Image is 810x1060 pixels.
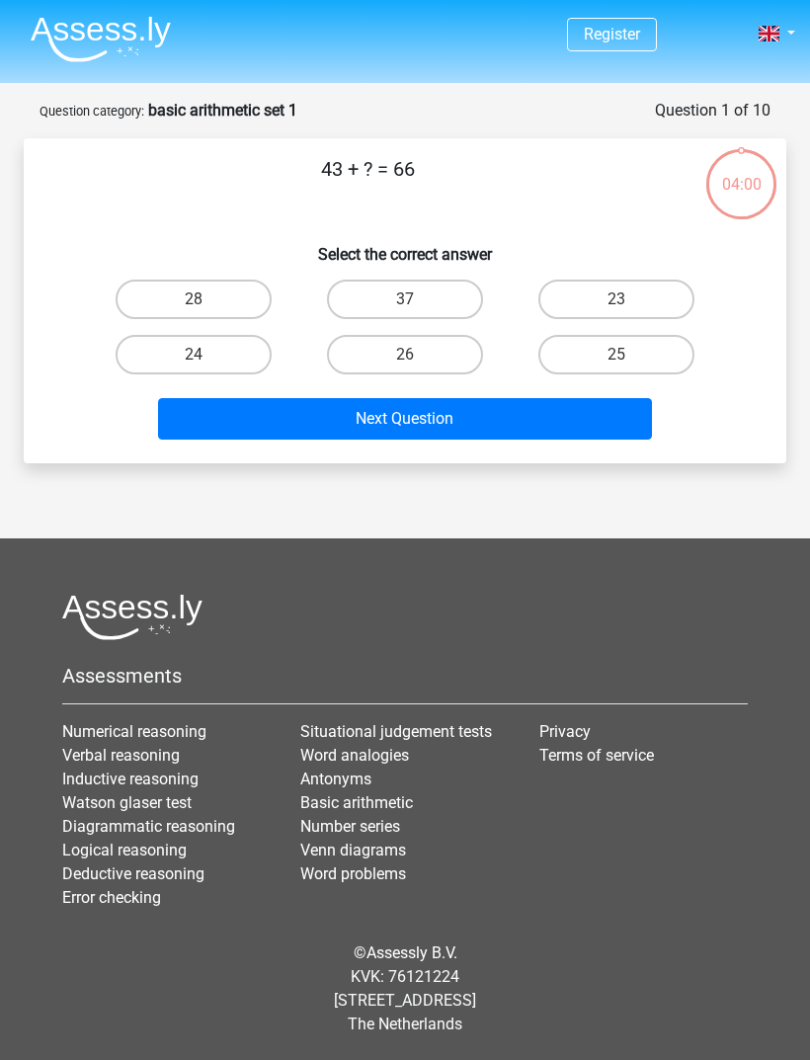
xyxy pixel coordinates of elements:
a: Numerical reasoning [62,722,206,741]
div: Question 1 of 10 [655,99,770,122]
a: Privacy [539,722,591,741]
a: Word problems [300,864,406,883]
a: Venn diagrams [300,841,406,859]
img: Assessly logo [62,594,202,640]
a: Antonyms [300,770,371,788]
a: Inductive reasoning [62,770,199,788]
div: © KVK: 76121224 [STREET_ADDRESS] The Netherlands [47,926,763,1052]
a: Register [584,25,640,43]
a: Number series [300,817,400,836]
label: 24 [116,335,272,374]
strong: basic arithmetic set 1 [148,101,297,120]
img: Assessly [31,16,171,62]
label: 37 [327,280,483,319]
h6: Select the correct answer [55,229,755,264]
a: Situational judgement tests [300,722,492,741]
div: 04:00 [704,147,778,197]
a: Logical reasoning [62,841,187,859]
a: Diagrammatic reasoning [62,817,235,836]
a: Deductive reasoning [62,864,204,883]
a: Watson glaser test [62,793,192,812]
a: Terms of service [539,746,654,765]
p: 43 + ? = 66 [55,154,681,213]
button: Next Question [158,398,653,440]
a: Word analogies [300,746,409,765]
label: 26 [327,335,483,374]
small: Question category: [40,104,144,119]
label: 23 [538,280,694,319]
label: 25 [538,335,694,374]
a: Basic arithmetic [300,793,413,812]
h5: Assessments [62,664,748,688]
a: Assessly B.V. [366,943,457,962]
a: Verbal reasoning [62,746,180,765]
label: 28 [116,280,272,319]
a: Error checking [62,888,161,907]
